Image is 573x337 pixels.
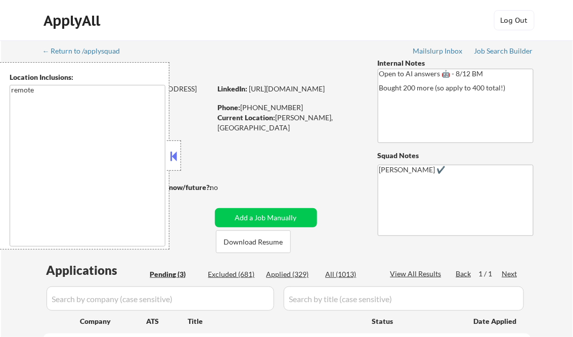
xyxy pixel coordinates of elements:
div: ← Return to /applysquad [42,47,130,55]
div: Back [456,269,472,279]
div: Job Search Builder [474,47,534,55]
div: Company [80,316,147,326]
div: ApplyAll [44,12,104,29]
div: Applications [47,264,147,276]
div: ATS [147,316,188,326]
div: View All Results [390,269,445,279]
div: Next [502,269,518,279]
a: Job Search Builder [474,47,534,57]
div: Excluded (681) [208,269,259,279]
div: Applied (329) [267,269,317,279]
div: Squad Notes [378,151,534,161]
div: Pending (3) [150,269,201,279]
input: Search by company (case sensitive) [47,286,274,311]
strong: Current Location: [218,113,276,122]
strong: Phone: [218,103,241,112]
a: [URL][DOMAIN_NAME] [249,84,325,93]
strong: LinkedIn: [218,84,248,93]
div: Location Inclusions: [10,72,165,82]
button: Log Out [494,10,535,30]
div: Title [188,316,363,326]
button: Download Resume [216,230,291,253]
div: Mailslurp Inbox [413,47,464,55]
button: Add a Job Manually [215,208,317,227]
div: Status [372,312,459,330]
a: Mailslurp Inbox [413,47,464,57]
div: 1 / 1 [479,269,502,279]
div: [PHONE_NUMBER] [218,103,361,113]
div: All (1013) [326,269,376,279]
div: Internal Notes [378,58,534,68]
a: ← Return to /applysquad [42,47,130,57]
div: no [210,182,239,192]
div: [PERSON_NAME], [GEOGRAPHIC_DATA] [218,113,361,132]
div: Date Applied [474,316,518,326]
input: Search by title (case sensitive) [284,286,524,311]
